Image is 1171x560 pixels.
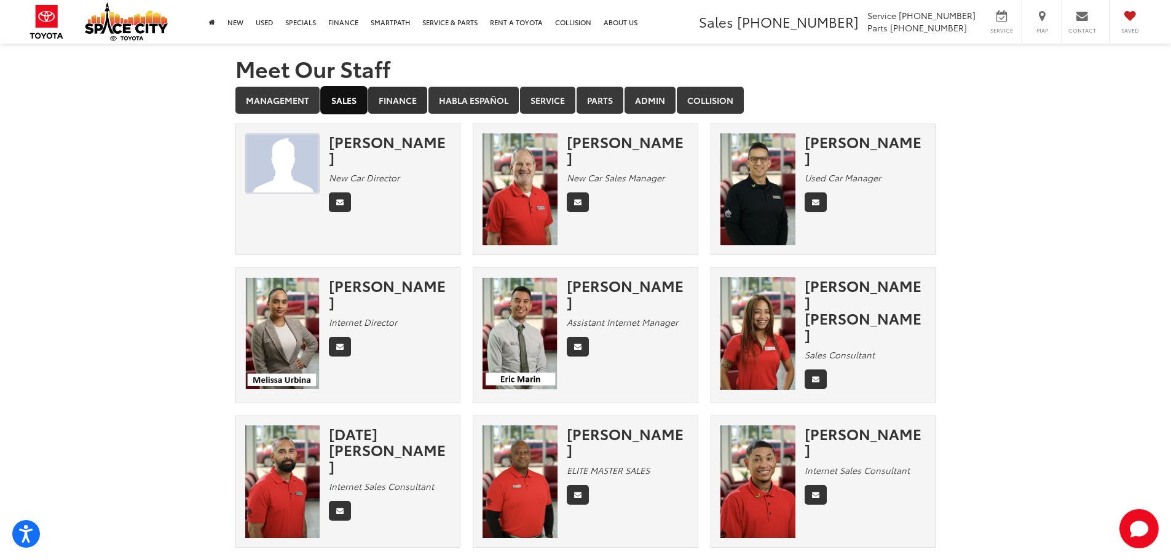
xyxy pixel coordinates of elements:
[321,87,367,114] a: Sales
[329,425,451,474] div: [DATE][PERSON_NAME]
[567,192,589,212] a: Email
[867,9,896,22] span: Service
[329,480,434,492] em: Internet Sales Consultant
[805,192,827,212] a: Email
[428,87,519,114] a: Habla Español
[625,87,676,114] a: Admin
[720,277,795,390] img: Nash Cabrera
[805,425,926,458] div: [PERSON_NAME]
[483,277,558,390] img: Eric Marin
[245,277,320,388] img: Melissa Urbina
[1119,509,1159,548] svg: Start Chat
[577,87,623,114] a: Parts
[805,172,881,184] em: Used Car Manager
[737,12,859,31] span: [PHONE_NUMBER]
[245,133,320,194] img: JAMES TAYLOR
[329,172,400,184] em: New Car Director
[567,133,688,166] div: [PERSON_NAME]
[1068,26,1096,34] span: Contact
[329,501,351,521] a: Email
[329,192,351,212] a: Email
[245,425,320,538] img: Noel Licon
[677,87,744,114] a: Collision
[899,9,976,22] span: [PHONE_NUMBER]
[567,425,688,458] div: [PERSON_NAME]
[1028,26,1055,34] span: Map
[805,485,827,505] a: Email
[567,337,589,357] a: Email
[567,464,650,476] em: ELITE MASTER SALES
[988,26,1015,34] span: Service
[85,2,168,41] img: Space City Toyota
[567,277,688,310] div: [PERSON_NAME]
[483,425,558,538] img: LEONARD BELL
[720,425,795,538] img: Marcus Stewart
[329,316,397,328] em: Internet Director
[805,277,926,342] div: [PERSON_NAME] [PERSON_NAME]
[235,56,936,81] h1: Meet Our Staff
[567,172,664,184] em: New Car Sales Manager
[867,22,888,34] span: Parts
[890,22,967,34] span: [PHONE_NUMBER]
[329,337,351,357] a: Email
[567,485,589,505] a: Email
[235,87,936,115] div: Department Tabs
[805,349,875,361] em: Sales Consultant
[368,87,427,114] a: Finance
[483,133,558,246] img: David Hardy
[520,87,575,114] a: Service
[329,277,451,310] div: [PERSON_NAME]
[329,133,451,166] div: [PERSON_NAME]
[235,87,320,114] a: Management
[699,12,733,31] span: Sales
[720,133,795,246] img: Candelario Perez
[1116,26,1143,34] span: Saved
[805,369,827,389] a: Email
[805,464,910,476] em: Internet Sales Consultant
[567,316,678,328] em: Assistant Internet Manager
[805,133,926,166] div: [PERSON_NAME]
[1119,509,1159,548] button: Toggle Chat Window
